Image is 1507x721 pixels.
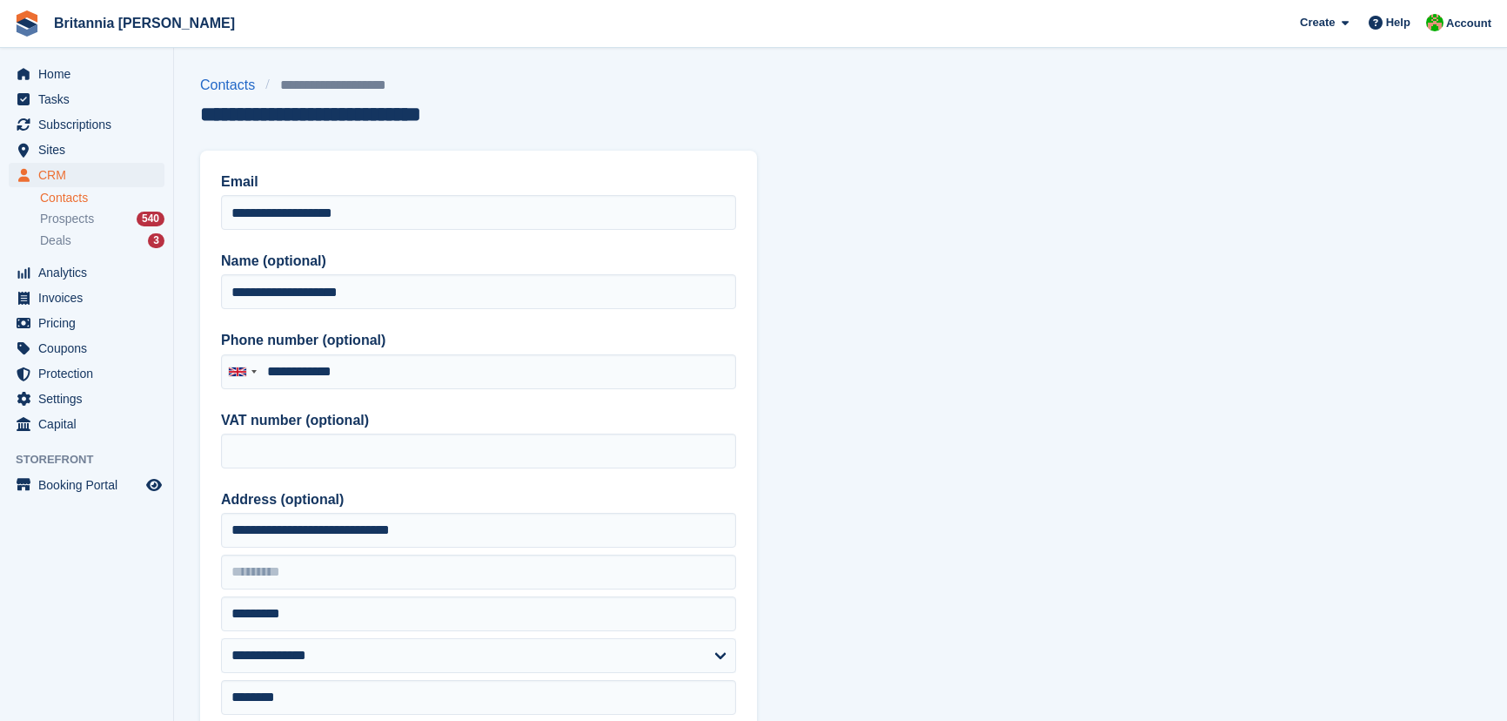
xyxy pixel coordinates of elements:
[40,211,94,227] span: Prospects
[148,233,164,248] div: 3
[200,75,265,96] a: Contacts
[38,138,143,162] span: Sites
[222,355,262,388] div: United Kingdom: +44
[9,260,164,285] a: menu
[9,473,164,497] a: menu
[38,286,143,310] span: Invoices
[40,210,164,228] a: Prospects 540
[38,336,143,360] span: Coupons
[9,163,164,187] a: menu
[9,62,164,86] a: menu
[38,311,143,335] span: Pricing
[9,87,164,111] a: menu
[38,387,143,411] span: Settings
[137,212,164,226] div: 540
[38,163,143,187] span: CRM
[221,410,736,431] label: VAT number (optional)
[221,489,736,510] label: Address (optional)
[40,232,164,250] a: Deals 3
[1386,14,1410,31] span: Help
[144,475,164,495] a: Preview store
[38,87,143,111] span: Tasks
[9,336,164,360] a: menu
[38,260,143,285] span: Analytics
[9,112,164,137] a: menu
[38,62,143,86] span: Home
[38,361,143,386] span: Protection
[200,75,421,96] nav: breadcrumbs
[40,190,164,206] a: Contacts
[38,412,143,436] span: Capital
[9,286,164,310] a: menu
[40,232,71,249] span: Deals
[9,138,164,162] a: menu
[221,251,736,272] label: Name (optional)
[221,330,736,351] label: Phone number (optional)
[14,10,40,37] img: stora-icon-8386f47178a22dfd0bd8f6a31ec36ba5ce8667c1dd55bd0f319d3a0aa187defe.svg
[1426,14,1443,31] img: Wendy Thorp
[9,361,164,386] a: menu
[16,451,173,468] span: Storefront
[1300,14,1335,31] span: Create
[9,412,164,436] a: menu
[38,473,143,497] span: Booking Portal
[9,387,164,411] a: menu
[47,9,242,37] a: Britannia [PERSON_NAME]
[1446,15,1491,32] span: Account
[38,112,143,137] span: Subscriptions
[221,172,736,192] label: Email
[9,311,164,335] a: menu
